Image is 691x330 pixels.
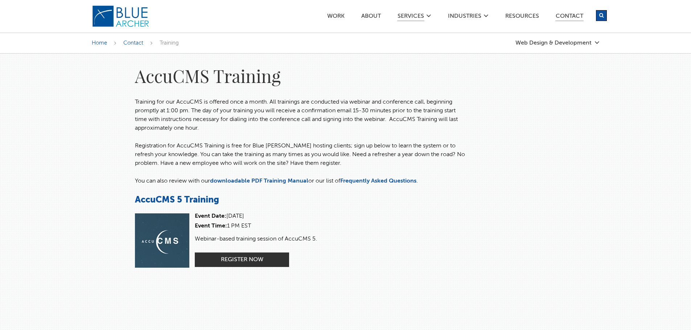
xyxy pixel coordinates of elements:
strong: Event Time: [195,223,227,229]
a: Industries [448,13,482,21]
a: downloadable PDF Training Manual [210,178,308,184]
div: 1 PM EST [195,223,317,229]
p: Training for our AccuCMS is offered once a month. All trainings are conducted via webinar and con... [135,98,469,133]
span: Training [160,40,179,46]
a: Resources [505,13,539,21]
a: Contact [123,40,143,46]
div: [DATE] [195,213,317,219]
p: You can also review with our or our list of . [135,177,469,185]
img: Blue Archer Logo [92,5,150,28]
a: Contact [555,13,584,21]
a: ABOUT [361,13,381,21]
a: Work [327,13,345,21]
a: SERVICES [397,13,424,21]
p: Registration for AccuCMS Training is free for Blue [PERSON_NAME] hosting clients; sign up below t... [135,142,469,168]
strong: Event Date: [195,213,226,219]
a: Web Design & Development [515,40,600,46]
h1: AccuCMS Training [135,64,469,87]
p: Webinar-based training session of AccuCMS 5. [195,235,317,243]
a: Frequently Asked Questions [340,178,416,184]
a: Home [92,40,107,46]
h3: AccuCMS 5 Training [135,195,469,206]
img: cms%2D5.png [135,213,189,268]
a: Register Now [195,252,289,267]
